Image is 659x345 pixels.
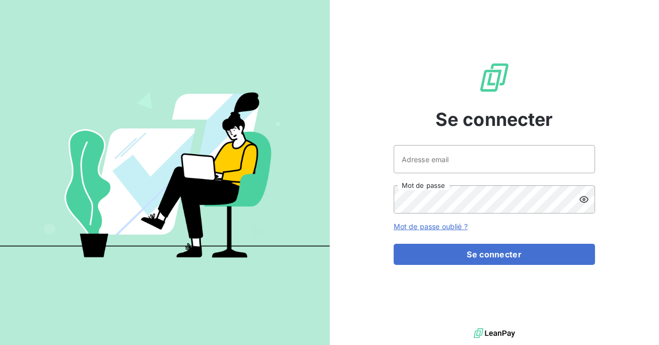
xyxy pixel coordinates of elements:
[394,244,595,265] button: Se connecter
[394,145,595,173] input: placeholder
[435,106,553,133] span: Se connecter
[478,61,510,94] img: Logo LeanPay
[394,222,468,231] a: Mot de passe oublié ?
[474,326,515,341] img: logo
